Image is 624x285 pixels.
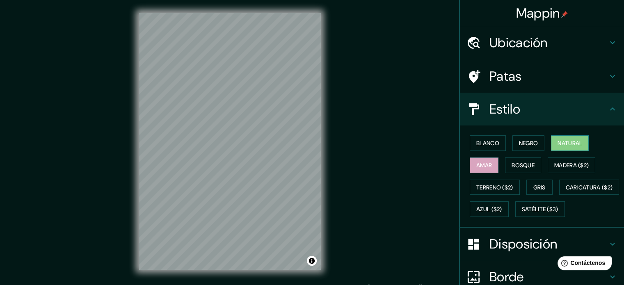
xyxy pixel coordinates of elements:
div: Estilo [460,93,624,125]
button: Amar [470,157,498,173]
div: Disposición [460,228,624,260]
font: Azul ($2) [476,206,502,213]
font: Ubicación [489,34,548,51]
button: Madera ($2) [548,157,595,173]
button: Blanco [470,135,506,151]
font: Negro [519,139,538,147]
font: Mappin [516,5,560,22]
button: Natural [551,135,589,151]
button: Satélite ($3) [515,201,565,217]
canvas: Mapa [139,13,321,270]
font: Estilo [489,100,520,118]
button: Azul ($2) [470,201,509,217]
button: Caricatura ($2) [559,180,619,195]
font: Bosque [512,162,535,169]
button: Terreno ($2) [470,180,520,195]
font: Madera ($2) [554,162,589,169]
font: Patas [489,68,522,85]
font: Disposición [489,235,557,253]
font: Gris [533,184,546,191]
font: Natural [558,139,582,147]
div: Ubicación [460,26,624,59]
font: Caricatura ($2) [566,184,613,191]
font: Blanco [476,139,499,147]
iframe: Lanzador de widgets de ayuda [551,253,615,276]
button: Bosque [505,157,541,173]
img: pin-icon.png [561,11,568,18]
font: Satélite ($3) [522,206,558,213]
font: Terreno ($2) [476,184,513,191]
button: Gris [526,180,553,195]
button: Negro [512,135,545,151]
button: Activar o desactivar atribución [307,256,317,266]
font: Amar [476,162,492,169]
div: Patas [460,60,624,93]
